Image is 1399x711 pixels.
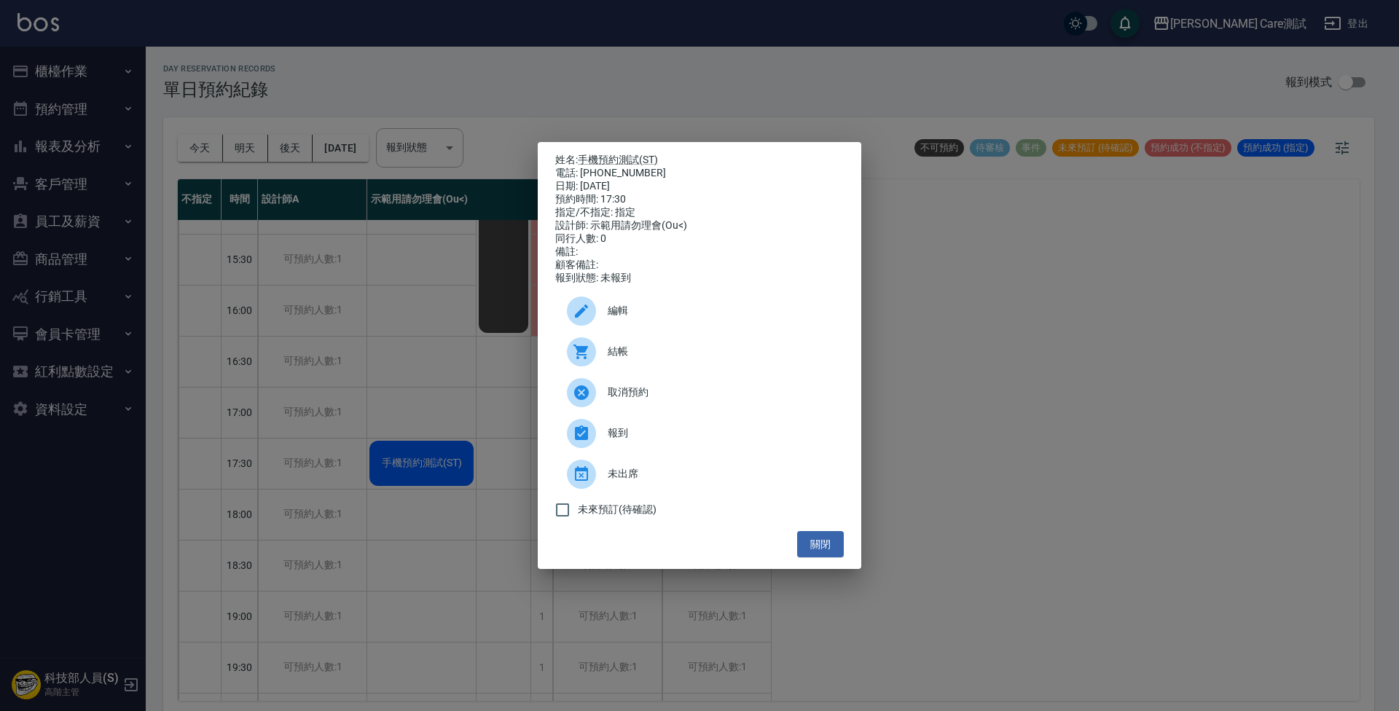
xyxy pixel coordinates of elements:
span: 結帳 [608,344,832,359]
span: 編輯 [608,303,832,318]
div: 設計師: 示範用請勿理會(Ou<) [555,219,844,232]
div: 取消預約 [555,372,844,413]
button: 關閉 [797,531,844,558]
span: 未來預訂(待確認) [578,502,657,517]
div: 顧客備註: [555,259,844,272]
div: 備註: [555,245,844,259]
div: 報到 [555,413,844,454]
div: 報到狀態: 未報到 [555,272,844,285]
div: 未出席 [555,454,844,495]
p: 姓名: [555,154,844,167]
div: 同行人數: 0 [555,232,844,245]
a: 手機預約測試(ST) [578,154,658,165]
span: 未出席 [608,466,832,482]
div: 日期: [DATE] [555,180,844,193]
span: 報到 [608,425,832,441]
a: 結帳 [555,331,844,372]
div: 電話: [PHONE_NUMBER] [555,167,844,180]
div: 指定/不指定: 指定 [555,206,844,219]
span: 取消預約 [608,385,832,400]
div: 預約時間: 17:30 [555,193,844,206]
div: 編輯 [555,291,844,331]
